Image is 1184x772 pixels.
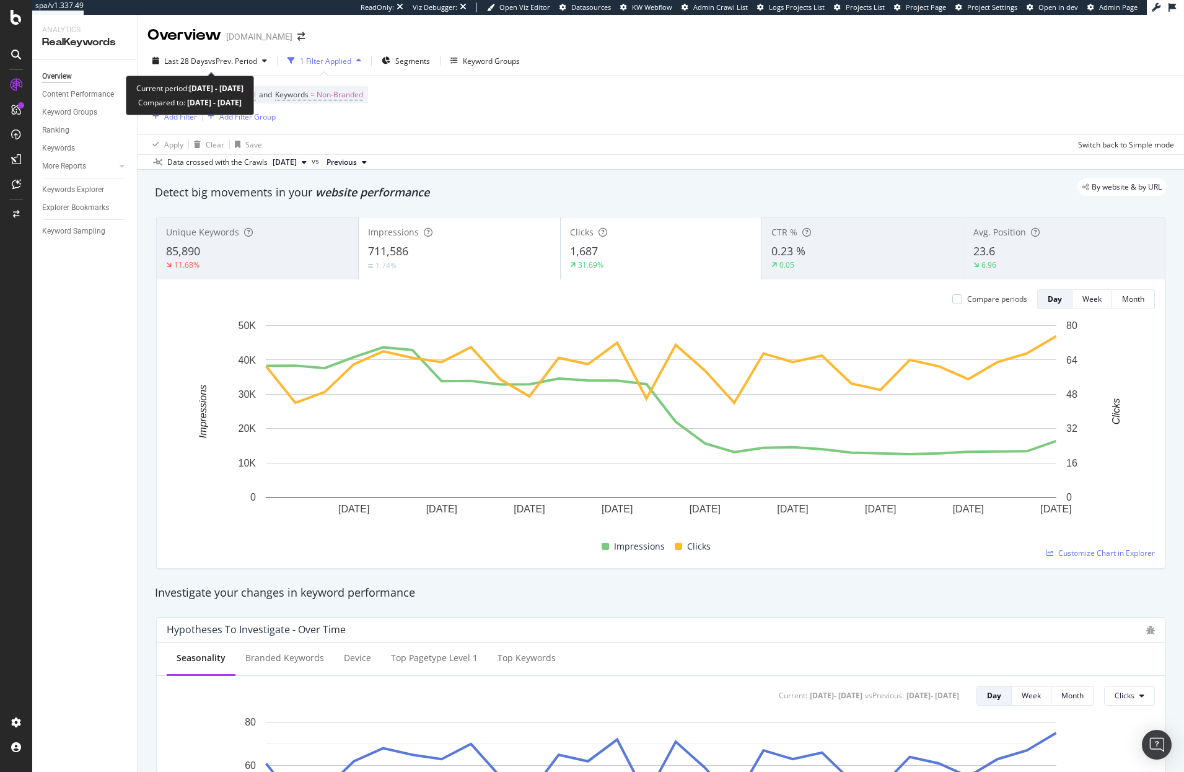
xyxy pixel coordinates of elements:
div: arrow-right-arrow-left [297,32,305,41]
span: Clicks [1115,690,1134,701]
button: Clicks [1104,686,1155,706]
a: Overview [42,70,128,83]
div: ReadOnly: [361,2,394,12]
div: 11.68% [174,260,200,270]
span: Segments [395,56,430,66]
a: More Reports [42,160,116,173]
text: [DATE] [426,504,457,514]
text: 32 [1066,423,1077,434]
div: 1.74% [375,260,397,271]
div: Day [987,690,1001,701]
b: [DATE] - [DATE] [189,83,243,94]
div: Save [245,139,262,150]
div: Add Filter [164,112,197,122]
span: Keywords [275,89,309,100]
div: Top pagetype Level 1 [391,652,478,664]
button: Segments [377,51,435,71]
a: Open Viz Editor [487,2,550,12]
div: Analytics [42,25,127,35]
a: Project Page [894,2,946,12]
div: Add Filter Group [219,112,276,122]
button: Previous [322,155,372,170]
div: Explorer Bookmarks [42,201,109,214]
button: Save [230,134,262,154]
span: 23.6 [973,243,995,258]
text: Clicks [1111,398,1121,425]
div: Seasonality [177,652,226,664]
span: Datasources [571,2,611,12]
div: Branded Keywords [245,652,324,664]
button: Week [1072,289,1112,309]
button: Apply [147,134,183,154]
text: 0 [250,492,256,502]
button: Month [1051,686,1094,706]
span: Last 28 Days [164,56,208,66]
span: vs [312,156,322,167]
div: Compare periods [967,294,1027,304]
div: [DATE] - [DATE] [810,690,862,701]
div: Apply [164,139,183,150]
div: Top Keywords [498,652,556,664]
div: Month [1122,294,1144,304]
div: 31.69% [578,260,603,270]
text: [DATE] [777,504,808,514]
button: Day [1037,289,1072,309]
span: 85,890 [166,243,200,258]
span: Clicks [687,539,711,554]
div: [DOMAIN_NAME] [226,30,292,43]
span: Open in dev [1038,2,1078,12]
button: Add Filter [147,109,197,124]
button: Add Filter Group [203,109,276,124]
div: Open Intercom Messenger [1142,730,1172,760]
div: RealKeywords [42,35,127,50]
div: bug [1146,626,1155,634]
div: Ranking [42,124,69,137]
div: More Reports [42,160,86,173]
span: KW Webflow [632,2,672,12]
span: 0.23 % [771,243,805,258]
a: Explorer Bookmarks [42,201,128,214]
text: [DATE] [953,504,984,514]
div: Week [1082,294,1102,304]
span: By website & by URL [1092,183,1162,191]
div: Keyword Sampling [42,225,105,238]
text: [DATE] [690,504,721,514]
span: Admin Crawl List [693,2,748,12]
a: Keywords Explorer [42,183,128,196]
div: Keyword Groups [42,106,97,119]
button: Week [1012,686,1051,706]
div: Compared to: [138,95,242,110]
button: Last 28 DaysvsPrev. Period [147,51,272,71]
div: Overview [147,25,221,46]
a: Open in dev [1027,2,1078,12]
span: CTR % [771,226,797,238]
span: Previous [327,157,357,168]
div: Keyword Groups [463,56,520,66]
div: 6.96 [981,260,996,270]
a: Project Settings [955,2,1017,12]
span: Customize Chart in Explorer [1058,548,1155,558]
text: 80 [1066,320,1077,331]
div: Day [1048,294,1062,304]
a: Content Performance [42,88,128,101]
text: 20K [239,423,257,434]
span: Impressions [614,539,665,554]
button: 1 Filter Applied [283,51,366,71]
div: Keywords [42,142,75,155]
a: Keyword Groups [42,106,128,119]
button: [DATE] [268,155,312,170]
div: Keywords Explorer [42,183,104,196]
text: [DATE] [514,504,545,514]
a: Admin Page [1087,2,1138,12]
a: Admin Crawl List [682,2,748,12]
span: Clicks [570,226,594,238]
div: Week [1022,690,1041,701]
button: Month [1112,289,1155,309]
div: Hypotheses to Investigate - Over Time [167,623,346,636]
text: 0 [1066,492,1072,502]
text: 48 [1066,389,1077,400]
b: [DATE] - [DATE] [185,97,242,108]
text: Impressions [198,385,208,438]
a: KW Webflow [620,2,672,12]
button: Clear [189,134,224,154]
